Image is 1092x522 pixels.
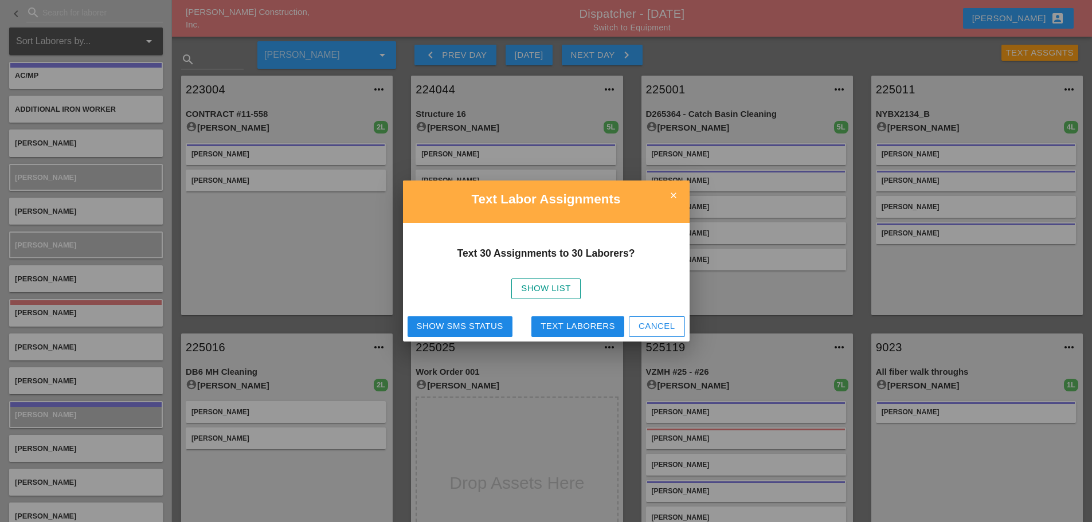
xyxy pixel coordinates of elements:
div: Show List [521,282,571,295]
h2: Text Labor Assignments [412,190,680,209]
button: Show SMS Status [408,316,512,337]
div: Text Laborers [541,320,615,333]
button: Text Laborers [531,316,624,337]
button: Show List [511,278,581,299]
button: Cancel [629,316,685,337]
div: Show SMS Status [417,320,503,333]
i: close [662,184,685,207]
div: Cancel [639,320,675,333]
h3: Text 30 Assignments to 30 Laborers? [412,232,680,274]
